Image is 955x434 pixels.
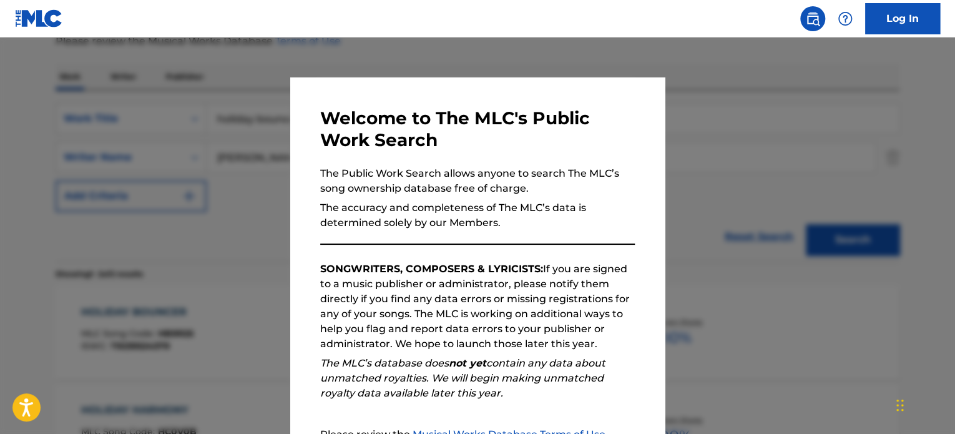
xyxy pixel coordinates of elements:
p: If you are signed to a music publisher or administrator, please notify them directly if you find ... [320,262,635,352]
h3: Welcome to The MLC's Public Work Search [320,107,635,151]
p: The accuracy and completeness of The MLC’s data is determined solely by our Members. [320,200,635,230]
img: MLC Logo [15,9,63,27]
div: Drag [896,387,904,424]
img: search [805,11,820,26]
a: Log In [865,3,940,34]
em: The MLC’s database does contain any data about unmatched royalties. We will begin making unmatche... [320,357,605,399]
img: help [838,11,853,26]
iframe: Chat Widget [893,374,955,434]
strong: not yet [449,357,486,369]
strong: SONGWRITERS, COMPOSERS & LYRICISTS: [320,263,543,275]
div: Help [833,6,858,31]
a: Public Search [800,6,825,31]
p: The Public Work Search allows anyone to search The MLC’s song ownership database free of charge. [320,166,635,196]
